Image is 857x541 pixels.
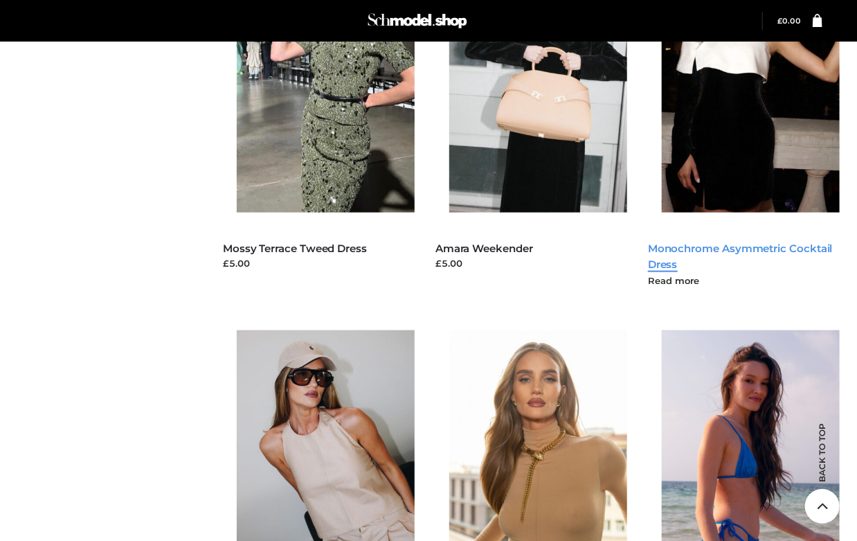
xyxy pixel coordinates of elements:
[777,17,801,26] a: £0.00
[435,256,627,270] div: £5.00
[223,256,415,270] div: £5.00
[648,242,833,271] a: Monochrome Asymmetric Cocktail Dress
[805,447,840,482] span: Back to top
[777,17,801,26] bdi: 0.00
[777,17,782,26] span: £
[435,242,533,255] a: Amara Weekender
[366,7,469,35] img: Schmodel Admin 964
[223,242,367,255] a: Mossy Terrace Tweed Dress
[648,275,699,286] a: Read more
